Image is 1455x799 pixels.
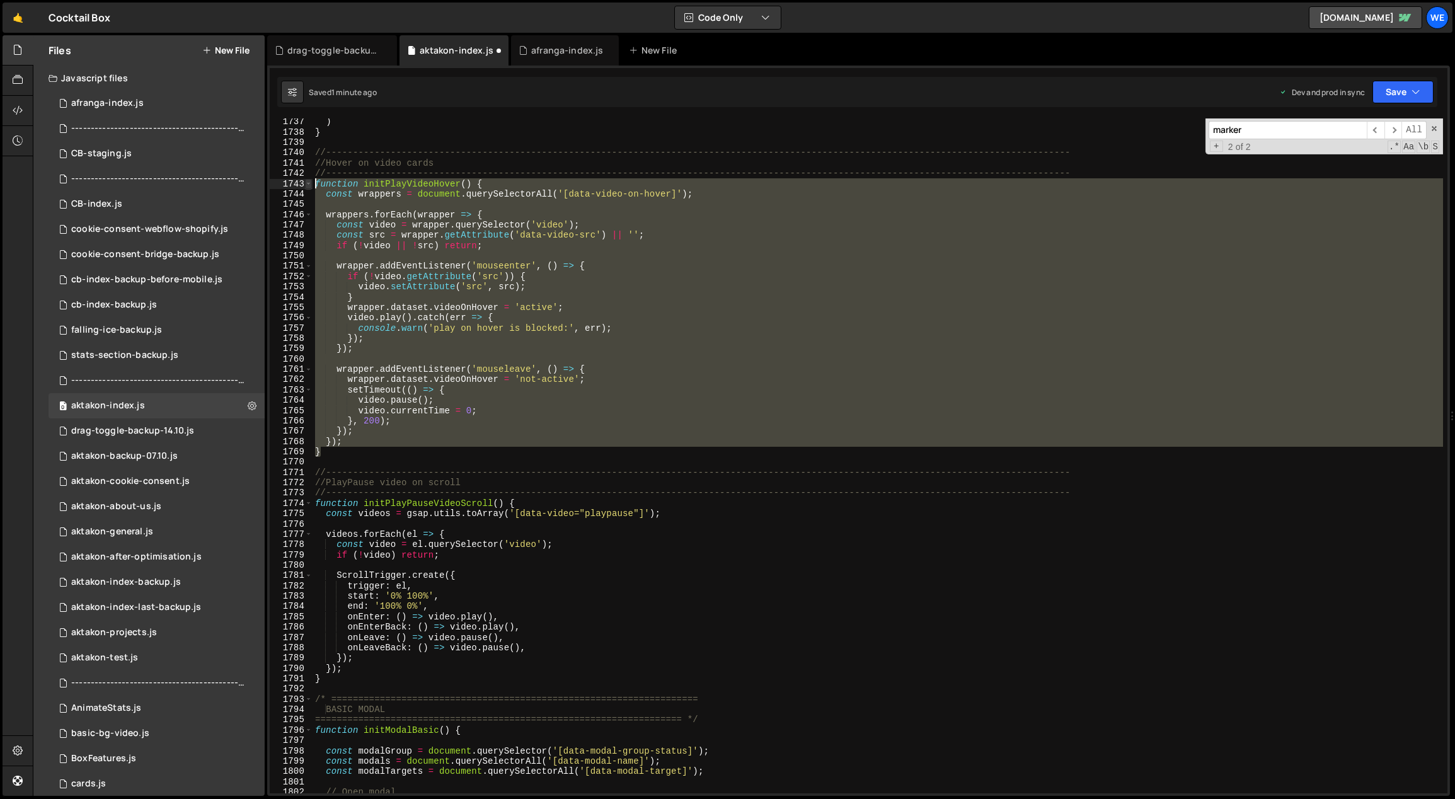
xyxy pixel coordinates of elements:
div: 1800 [270,766,313,776]
div: 12094/47254.js [49,343,265,368]
div: 1797 [270,735,313,745]
div: 12094/43364.js [49,393,265,418]
div: 12094/47253.js [49,318,265,343]
div: 1743 [270,179,313,189]
div: aktakon-about-us.js [71,501,161,512]
div: 12094/47992.js [49,444,265,469]
div: cb-index-backup-before-mobile.js [71,274,222,285]
div: 1772 [270,478,313,488]
div: 1770 [270,457,313,467]
span: RegExp Search [1388,141,1401,153]
div: 12094/47451.js [49,267,265,292]
div: 1755 [270,302,313,313]
div: 1765 [270,406,313,416]
button: Save [1372,81,1434,103]
div: stats-section-backup.js [71,350,178,361]
div: 1767 [270,426,313,436]
div: cb-index-backup.js [71,299,157,311]
div: 1742 [270,168,313,178]
div: 1744 [270,189,313,199]
span: Alt-Enter [1401,121,1427,139]
div: 1758 [270,333,313,343]
div: 12094/44174.js [49,570,265,595]
div: 12094/48015.js [49,242,265,267]
div: CB-index.js [71,198,122,210]
div: 1746 [270,210,313,220]
div: ------------------------------------------------------------------------.js [71,123,245,134]
div: 1769 [270,447,313,457]
div: falling-ice-backup.js [71,325,162,336]
div: cards.js [71,778,106,790]
div: cookie-consent-bridge-backup.js [71,249,219,260]
div: Cocktail Box [49,10,110,25]
div: 1766 [270,416,313,426]
div: 1764 [270,395,313,405]
div: 1788 [270,643,313,653]
div: 12094/47546.js [49,166,269,192]
div: 12094/46984.js [49,368,269,393]
div: --------------------------------------------------------------------------------.js [71,173,245,185]
div: 1 minute ago [331,87,377,98]
span: Whole Word Search [1417,141,1430,153]
div: 1740 [270,147,313,158]
div: aktakon-general.js [71,526,153,537]
button: New File [202,45,250,55]
div: 1784 [270,601,313,611]
div: 12094/44521.js [49,494,265,519]
button: Code Only [675,6,781,29]
span: 0 [59,402,67,412]
div: 1802 [270,787,313,797]
div: 1759 [270,343,313,354]
div: We [1426,6,1449,29]
div: drag-toggle-backup-14.10.js [71,425,194,437]
div: 1756 [270,313,313,323]
div: 1751 [270,261,313,271]
div: 1763 [270,385,313,395]
div: 1801 [270,777,313,787]
div: 12094/30497.js [49,746,265,771]
div: 1754 [270,292,313,302]
div: 12094/45381.js [49,645,265,670]
div: 12094/30498.js [49,696,265,721]
div: 1752 [270,272,313,282]
div: 1793 [270,694,313,704]
a: [DOMAIN_NAME] [1309,6,1422,29]
div: Javascript files [33,66,265,91]
div: 1795 [270,715,313,725]
div: 1794 [270,704,313,715]
div: 12094/36058.js [49,721,265,746]
div: 1753 [270,282,313,292]
div: 1777 [270,529,313,539]
div: ----------------------------------------------------------------.js [71,375,245,386]
div: 12094/46486.js [49,192,265,217]
div: 1779 [270,550,313,560]
div: 1778 [270,539,313,549]
span: ​ [1367,121,1384,139]
div: 1738 [270,127,313,137]
div: 1748 [270,230,313,240]
div: 1799 [270,756,313,766]
div: 1737 [270,117,313,127]
div: 1747 [270,220,313,230]
div: ----------------------------------------------------------------------------------------.js [71,677,245,689]
div: afranga-index.js [531,44,604,57]
div: 12094/46847.js [49,292,265,318]
div: 1783 [270,591,313,601]
div: aktakon-index-last-backup.js [71,602,201,613]
div: aktakon-index-backup.js [71,577,181,588]
div: aktakon-cookie-consent.js [71,476,190,487]
div: 12094/48276.js [49,91,265,116]
div: 1745 [270,199,313,209]
div: Dev and prod in sync [1279,87,1365,98]
div: 1739 [270,137,313,147]
div: 1762 [270,374,313,384]
div: 1774 [270,498,313,509]
div: 12094/47944.js [49,217,265,242]
div: 12094/47870.js [49,469,265,494]
div: 1782 [270,581,313,591]
div: drag-toggle-backup-14.10.js [287,44,382,57]
div: 1780 [270,560,313,570]
div: 1781 [270,570,313,580]
span: Search In Selection [1431,141,1439,153]
div: Saved [309,87,377,98]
